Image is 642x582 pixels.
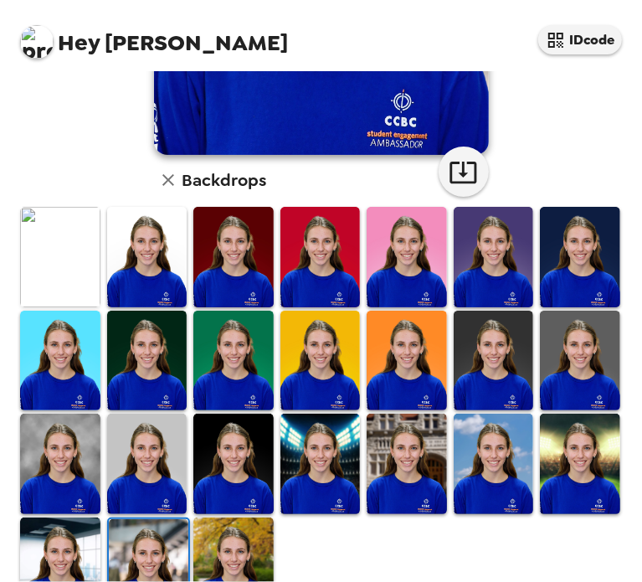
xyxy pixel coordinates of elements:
img: Original [20,207,100,306]
img: profile pic [20,25,54,59]
span: Hey [58,28,100,58]
span: [PERSON_NAME] [20,17,288,54]
h6: Backdrops [182,167,267,193]
button: IDcode [538,25,622,54]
